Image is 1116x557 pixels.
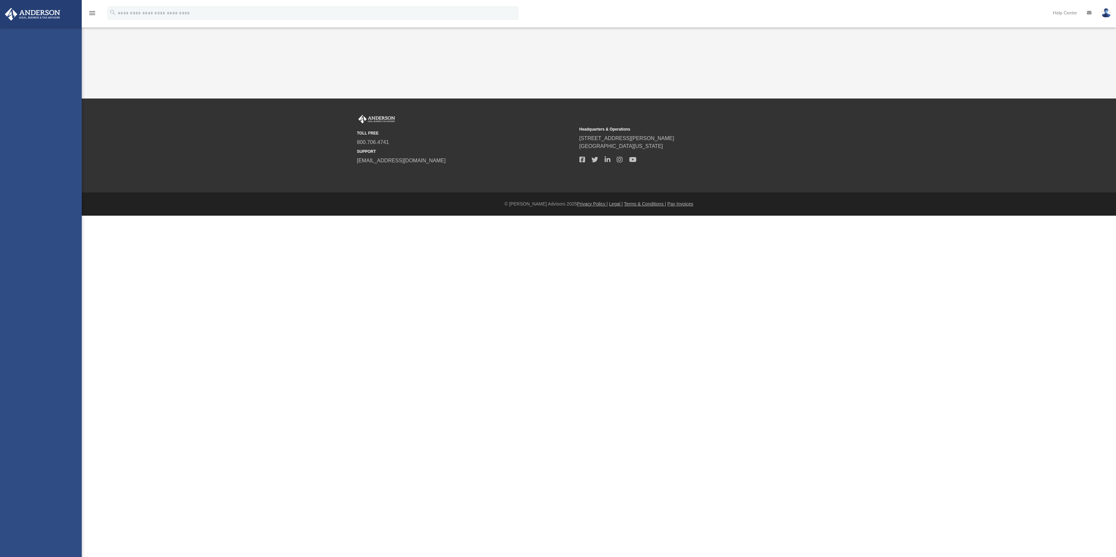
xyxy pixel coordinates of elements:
[579,126,797,132] small: Headquarters & Operations
[357,130,575,136] small: TOLL FREE
[624,201,666,207] a: Terms & Conditions |
[88,12,96,17] a: menu
[357,139,389,145] a: 800.706.4741
[3,8,62,21] img: Anderson Advisors Platinum Portal
[579,143,663,149] a: [GEOGRAPHIC_DATA][US_STATE]
[357,149,575,154] small: SUPPORT
[88,9,96,17] i: menu
[1101,8,1111,18] img: User Pic
[357,115,396,123] img: Anderson Advisors Platinum Portal
[109,9,116,16] i: search
[357,158,446,163] a: [EMAIL_ADDRESS][DOMAIN_NAME]
[579,135,674,141] a: [STREET_ADDRESS][PERSON_NAME]
[667,201,693,207] a: Pay Invoices
[609,201,623,207] a: Legal |
[577,201,608,207] a: Privacy Policy |
[82,201,1116,207] div: © [PERSON_NAME] Advisors 2025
